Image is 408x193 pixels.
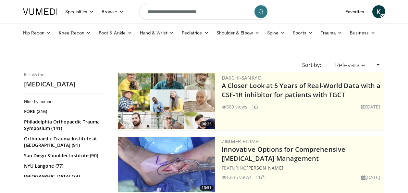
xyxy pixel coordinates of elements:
a: FORE (216) [24,108,105,115]
a: Trauma [317,26,346,39]
a: NYU Langone (77) [24,163,105,169]
a: Shoulder & Elbow [213,26,263,39]
h2: [MEDICAL_DATA] [24,80,107,88]
li: [DATE] [361,174,380,181]
a: 06:25 [118,73,215,129]
a: San Diego Shoulder Institute (90) [24,152,105,159]
a: [GEOGRAPHIC_DATA] (74) [24,173,105,180]
a: Relevance [331,58,384,72]
a: Orthopaedic Trauma Institute at [GEOGRAPHIC_DATA] (91) [24,135,105,148]
li: 560 views [222,103,248,110]
li: 1,635 views [222,174,252,181]
a: Pediatrics [178,26,213,39]
img: ce164293-0bd9-447d-b578-fc653e6584c8.300x170_q85_crop-smart_upscale.jpg [118,137,215,192]
a: Philadelphia Orthopaedic Trauma Symposium (141) [24,119,105,132]
li: 11 [255,174,265,181]
a: Specialties [61,5,98,18]
li: [DATE] [361,103,380,110]
img: VuMedi Logo [23,8,57,15]
h3: Filter by author: [24,99,107,104]
a: 13:51 [118,137,215,192]
a: Innovative Options for Comprehensive [MEDICAL_DATA] Management [222,145,346,163]
a: [PERSON_NAME] [246,165,283,171]
a: A Closer Look at 5 Years of Real-World Data with a CSF-1R inhibitor for patients with TGCT [222,81,381,99]
a: Favorites [341,5,368,18]
a: K [372,5,385,18]
span: 06:25 [200,121,214,127]
a: Knee Recon [55,26,95,39]
div: Sort by: [297,58,326,72]
span: Relevance [335,60,365,69]
a: Sports [289,26,317,39]
a: Daiichi-Sankyo [222,74,262,81]
input: Search topics, interventions [139,4,269,19]
a: Foot & Ankle [95,26,136,39]
div: FEATURING [222,164,383,171]
a: Browse [98,5,128,18]
p: Results for: [24,72,107,77]
a: Hand & Wrist [136,26,178,39]
a: Hip Recon [19,26,55,39]
img: 93c22cae-14d1-47f0-9e4a-a244e824b022.png.300x170_q85_crop-smart_upscale.jpg [118,73,215,129]
li: 1 [252,103,258,110]
span: 13:51 [200,185,214,191]
a: Spine [263,26,289,39]
a: Zimmer Biomet [222,138,262,145]
a: Business [346,26,379,39]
